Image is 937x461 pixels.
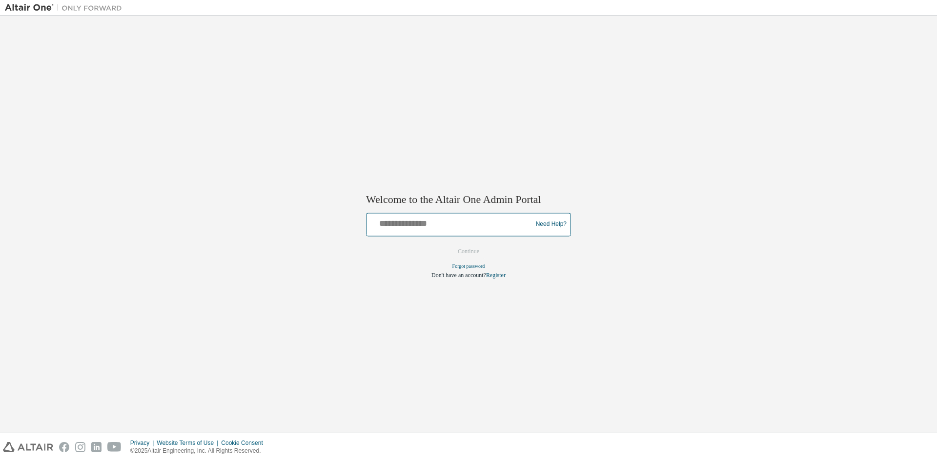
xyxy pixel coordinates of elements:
span: Don't have an account? [431,272,486,279]
div: Cookie Consent [221,439,268,447]
h2: Welcome to the Altair One Admin Portal [366,193,571,207]
img: youtube.svg [107,442,122,452]
img: linkedin.svg [91,442,102,452]
div: Privacy [130,439,157,447]
img: Altair One [5,3,127,13]
img: facebook.svg [59,442,69,452]
img: altair_logo.svg [3,442,53,452]
a: Forgot password [452,263,485,269]
p: © 2025 Altair Engineering, Inc. All Rights Reserved. [130,447,269,455]
img: instagram.svg [75,442,85,452]
a: Register [486,272,506,279]
div: Website Terms of Use [157,439,221,447]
